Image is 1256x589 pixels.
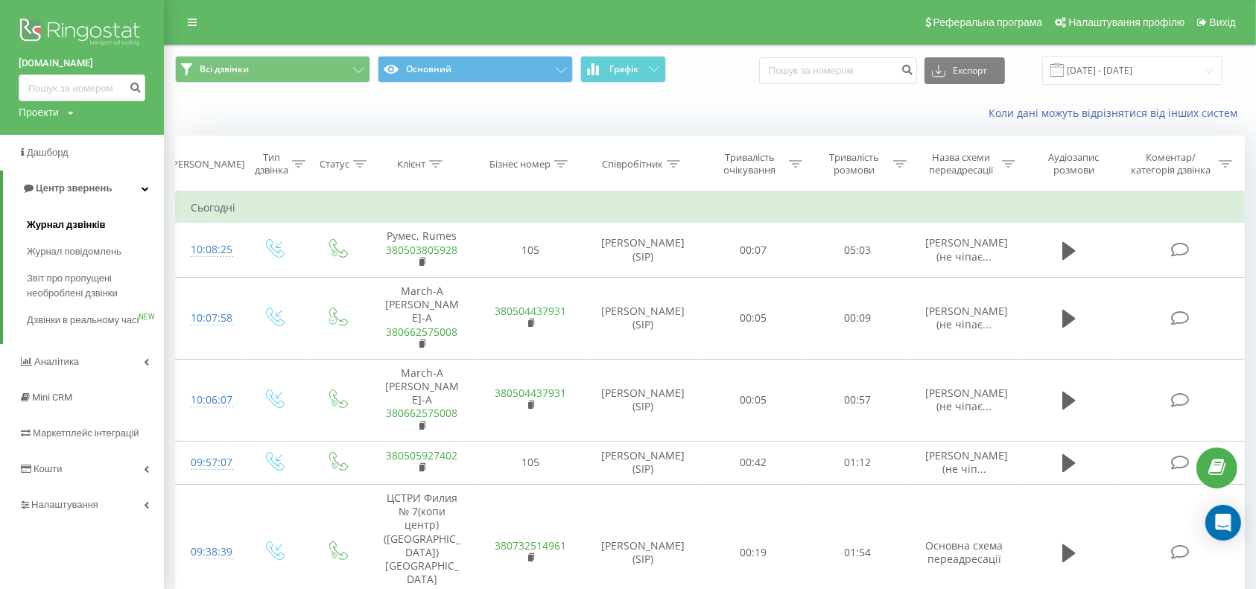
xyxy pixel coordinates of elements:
[925,448,1009,476] span: [PERSON_NAME] (не чіп...
[585,223,702,278] td: [PERSON_NAME] (SIP)
[1128,151,1215,176] div: Коментар/категорія дзвінка
[702,223,806,278] td: 00:07
[27,307,164,334] a: Дзвінки в реальному часіNEW
[585,441,702,484] td: [PERSON_NAME] (SIP)
[495,304,566,318] a: 380504437931
[925,304,1009,331] span: [PERSON_NAME] (не чіпає...
[476,441,585,484] td: 105
[580,56,666,83] button: Графік
[31,499,98,510] span: Налаштування
[27,238,164,265] a: Журнал повідомлень
[33,427,139,439] span: Маркетплейс інтеграцій
[367,223,476,278] td: Румес, Rumes
[702,359,806,441] td: 00:05
[925,235,1009,263] span: [PERSON_NAME] (не чіпає...
[933,16,1043,28] span: Реферальна програма
[386,243,457,257] a: 380503805928
[602,158,663,171] div: Співробітник
[176,193,1245,223] td: Сьогодні
[924,57,1005,84] button: Експорт
[476,223,585,278] td: 105
[27,147,69,158] span: Дашборд
[397,158,425,171] div: Клієнт
[386,448,457,462] a: 380505927402
[378,56,573,83] button: Основний
[806,441,910,484] td: 01:12
[1210,16,1236,28] span: Вихід
[200,63,249,75] span: Всі дзвінки
[32,392,72,403] span: Mini CRM
[19,74,145,101] input: Пошук за номером
[367,359,476,441] td: March-A [PERSON_NAME]-А
[320,158,349,171] div: Статус
[191,386,227,415] div: 10:06:07
[3,171,164,206] a: Центр звернень
[175,56,370,83] button: Всі дзвінки
[170,158,245,171] div: [PERSON_NAME]
[806,359,910,441] td: 00:57
[191,304,227,333] div: 10:07:58
[759,57,917,84] input: Пошук за номером
[27,313,139,328] span: Дзвінки в реальному часі
[806,277,910,359] td: 00:09
[386,406,457,420] a: 380662575008
[386,325,457,339] a: 380662575008
[19,56,145,71] a: [DOMAIN_NAME]
[255,151,288,176] div: Тип дзвінка
[1033,151,1116,176] div: Аудіозапис розмови
[27,217,106,232] span: Журнал дзвінків
[585,277,702,359] td: [PERSON_NAME] (SIP)
[191,448,227,477] div: 09:57:07
[489,158,551,171] div: Бізнес номер
[1068,16,1184,28] span: Налаштування профілю
[495,386,566,400] a: 380504437931
[27,211,164,238] a: Журнал дзвінків
[702,441,806,484] td: 00:42
[27,271,156,301] span: Звіт про пропущені необроблені дзвінки
[925,386,1009,413] span: [PERSON_NAME] (не чіпає...
[495,538,566,553] a: 380732514961
[585,359,702,441] td: [PERSON_NAME] (SIP)
[367,277,476,359] td: March-A [PERSON_NAME]-А
[609,64,638,74] span: Графік
[34,463,62,474] span: Кошти
[924,151,998,176] div: Назва схеми переадресації
[27,265,164,307] a: Звіт про пропущені необроблені дзвінки
[702,277,806,359] td: 00:05
[34,356,79,367] span: Аналiтика
[19,105,59,120] div: Проекти
[36,182,112,194] span: Центр звернень
[191,538,227,567] div: 09:38:39
[191,235,227,264] div: 10:08:25
[806,223,910,278] td: 05:03
[989,106,1245,120] a: Коли дані можуть відрізнятися вiд інших систем
[19,15,145,52] img: Ringostat logo
[1205,505,1241,541] div: Open Intercom Messenger
[27,244,121,259] span: Журнал повідомлень
[819,151,889,176] div: Тривалість розмови
[715,151,785,176] div: Тривалість очікування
